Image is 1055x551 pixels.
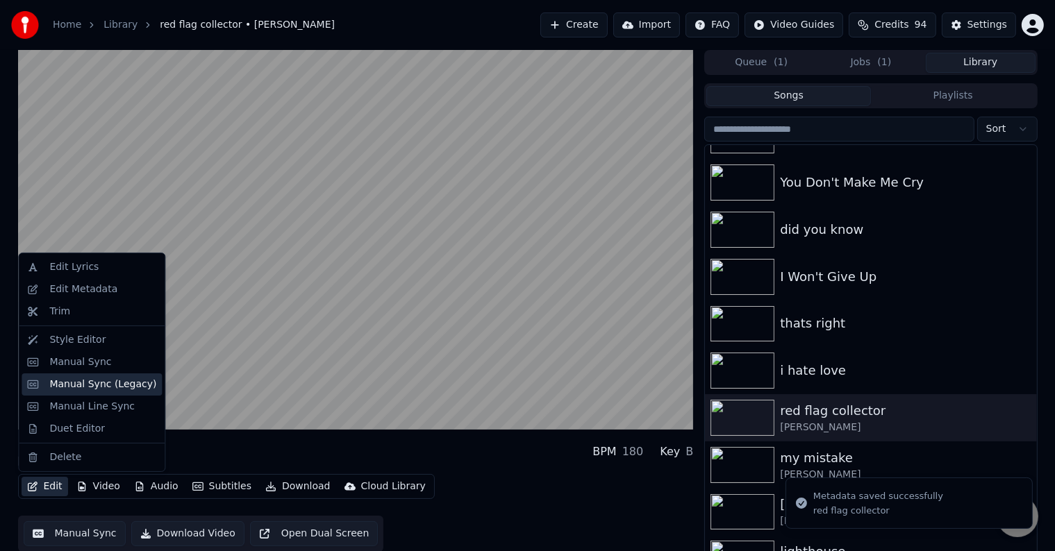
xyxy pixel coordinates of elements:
[986,122,1006,136] span: Sort
[706,53,816,73] button: Queue
[780,173,1031,192] div: You Don't Make Me Cry
[915,18,927,32] span: 94
[49,282,117,296] div: Edit Metadata
[874,18,908,32] span: Credits
[53,18,335,32] nav: breadcrumb
[250,521,379,546] button: Open Dual Screen
[780,267,1031,287] div: I Won't Give Up
[774,56,788,69] span: ( 1 )
[877,56,891,69] span: ( 1 )
[871,86,1036,106] button: Playlists
[187,477,257,496] button: Subtitles
[780,401,1031,421] div: red flag collector
[49,355,111,369] div: Manual Sync
[260,477,336,496] button: Download
[660,443,680,460] div: Key
[103,18,138,32] a: Library
[49,450,81,464] div: Delete
[780,220,1031,239] div: did you know
[780,421,1031,434] div: [PERSON_NAME]
[49,305,70,319] div: Trim
[942,12,1016,37] button: Settings
[686,12,739,37] button: FAQ
[813,489,943,503] div: Metadata saved successfully
[813,505,943,517] div: red flag collector
[131,521,244,546] button: Download Video
[49,422,105,436] div: Duet Editor
[816,53,926,73] button: Jobs
[22,477,68,496] button: Edit
[71,477,126,496] button: Video
[967,18,1007,32] div: Settings
[780,448,1031,468] div: my mistake
[926,53,1036,73] button: Library
[49,333,106,347] div: Style Editor
[128,477,184,496] button: Audio
[622,443,644,460] div: 180
[11,11,39,39] img: youka
[592,443,616,460] div: BPM
[49,400,135,414] div: Manual Line Sync
[745,12,843,37] button: Video Guides
[53,18,81,32] a: Home
[780,514,1031,528] div: [PERSON_NAME]
[780,495,1031,514] div: [PERSON_NAME]
[361,480,426,493] div: Cloud Library
[160,18,335,32] span: red flag collector • [PERSON_NAME]
[780,361,1031,380] div: i hate love
[849,12,936,37] button: Credits94
[49,260,99,274] div: Edit Lyrics
[613,12,680,37] button: Import
[706,86,871,106] button: Songs
[780,468,1031,482] div: [PERSON_NAME]
[780,314,1031,333] div: thats right
[686,443,693,460] div: B
[540,12,608,37] button: Create
[24,521,126,546] button: Manual Sync
[49,378,156,391] div: Manual Sync (Legacy)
